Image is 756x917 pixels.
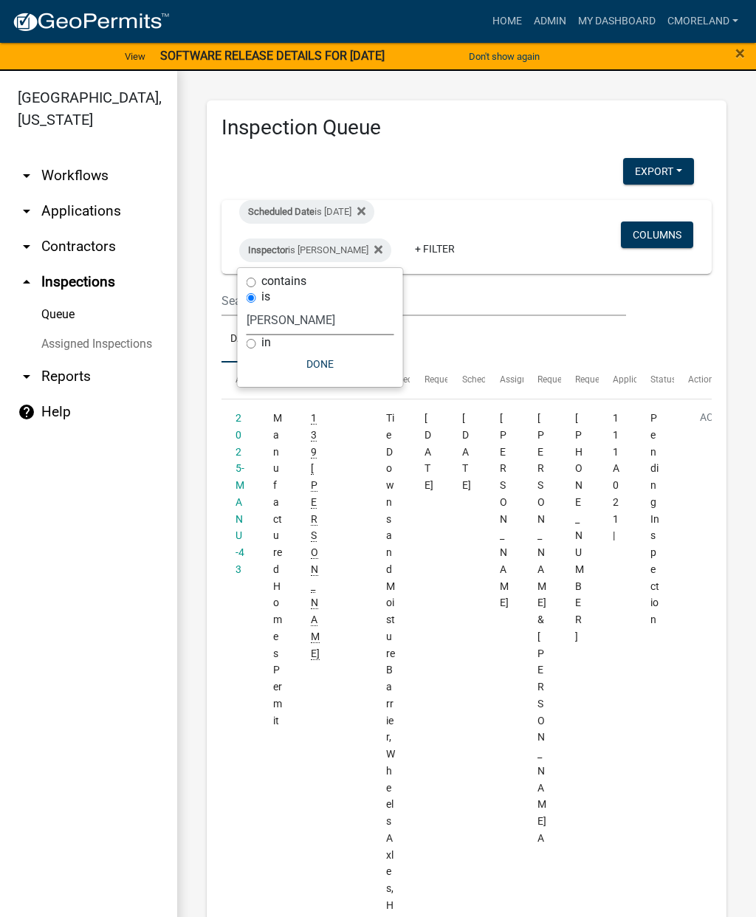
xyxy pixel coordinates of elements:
[463,44,546,69] button: Don't show again
[613,374,706,385] span: Application Description
[661,7,744,35] a: cmoreland
[248,244,288,255] span: Inspector
[485,363,523,398] datatable-header-cell: Assigned Inspector
[561,363,599,398] datatable-header-cell: Requestor Phone
[18,273,35,291] i: arrow_drop_up
[523,363,561,398] datatable-header-cell: Requestor Name
[599,363,636,398] datatable-header-cell: Application Description
[221,115,712,140] h3: Inspection Queue
[221,316,264,363] a: Data
[735,44,745,62] button: Close
[239,238,391,262] div: is [PERSON_NAME]
[575,374,643,385] span: Requestor Phone
[688,374,718,385] span: Actions
[18,167,35,185] i: arrow_drop_down
[621,221,693,248] button: Columns
[487,7,528,35] a: Home
[18,202,35,220] i: arrow_drop_down
[688,410,749,447] button: Action
[575,412,584,642] span: 912 240-0608
[528,7,572,35] a: Admin
[160,49,385,63] strong: SOFTWARE RELEASE DETAILS FOR [DATE]
[500,412,509,608] span: Cedrick Moreland
[650,374,676,385] span: Status
[735,43,745,63] span: ×
[674,363,712,398] datatable-header-cell: Actions
[572,7,661,35] a: My Dashboard
[636,363,674,398] datatable-header-cell: Status
[248,206,315,217] span: Scheduled Date
[425,374,487,385] span: Requested Date
[236,374,281,385] span: Application
[425,412,433,491] span: 09/10/2025
[236,412,244,575] a: 2025-MANU-43
[18,403,35,421] i: help
[613,412,619,541] span: 111A021 |
[462,374,526,385] span: Scheduled Time
[221,286,626,316] input: Search for inspections
[447,363,485,398] datatable-header-cell: Scheduled Time
[18,368,35,385] i: arrow_drop_down
[537,374,604,385] span: Requestor Name
[261,275,306,287] label: contains
[403,236,467,262] a: + Filter
[410,363,447,398] datatable-header-cell: Requested Date
[119,44,151,69] a: View
[18,238,35,255] i: arrow_drop_down
[500,374,576,385] span: Assigned Inspector
[623,158,694,185] button: Export
[261,337,271,348] label: in
[537,412,546,844] span: McDaniel Michael C & Jody A
[650,412,659,625] span: Pending Inspection
[221,363,259,398] datatable-header-cell: Application
[311,412,320,660] span: 139 GREGORY LN
[247,351,394,377] button: Done
[261,291,270,303] label: is
[273,412,282,727] span: Manufactured Homes Permit
[462,410,472,494] div: [DATE]
[239,200,374,224] div: is [DATE]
